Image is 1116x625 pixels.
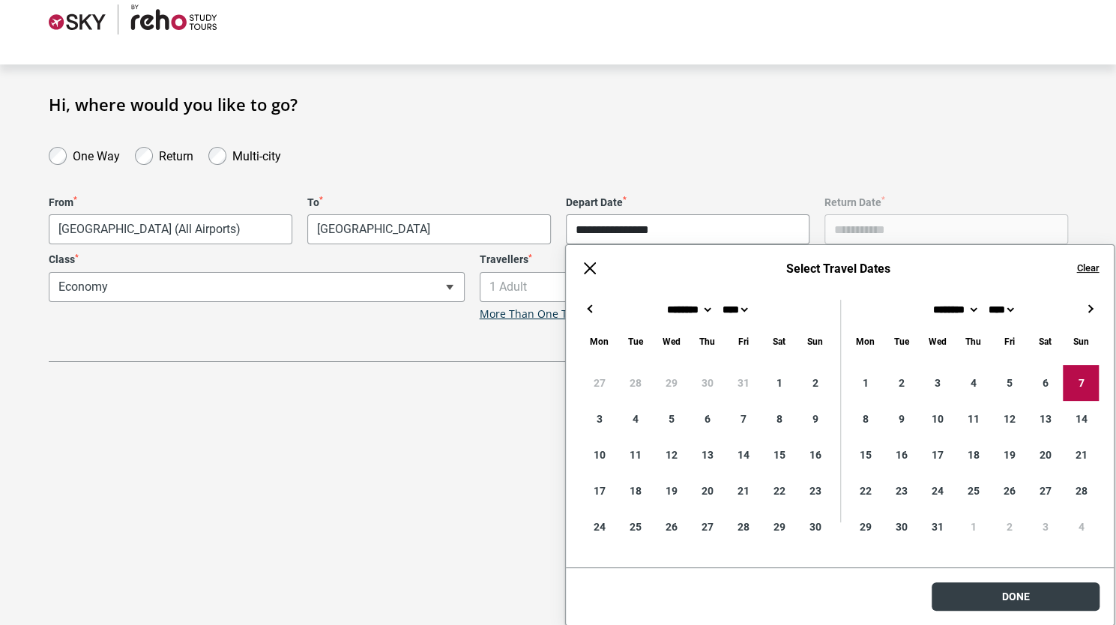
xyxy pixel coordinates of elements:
div: 24 [581,509,617,545]
div: Thursday [955,333,991,350]
div: 3 [581,401,617,437]
div: 21 [725,473,761,509]
div: 20 [1027,437,1063,473]
div: Sunday [797,333,833,350]
span: 1 Adult [480,273,895,301]
span: Melbourne, Australia [49,215,292,244]
span: 1 Adult [480,272,896,302]
div: 27 [581,365,617,401]
div: 20 [689,473,725,509]
div: 17 [581,473,617,509]
span: Ho Chi Minh City, Vietnam [308,215,550,244]
div: 10 [919,401,955,437]
div: 1 [761,365,797,401]
div: 11 [955,401,991,437]
div: 27 [689,509,725,545]
div: 8 [761,401,797,437]
div: 26 [991,473,1027,509]
div: 24 [919,473,955,509]
div: 23 [797,473,833,509]
div: 12 [653,437,689,473]
div: 9 [883,401,919,437]
div: 18 [617,473,653,509]
div: 11 [617,437,653,473]
div: 14 [725,437,761,473]
div: Saturday [761,333,797,350]
div: Monday [847,333,883,350]
div: 12 [991,401,1027,437]
div: 1 [955,509,991,545]
span: Economy [49,273,464,301]
div: 16 [883,437,919,473]
label: To [307,196,551,209]
button: ← [581,300,599,318]
div: 6 [689,401,725,437]
div: 4 [617,401,653,437]
div: Tuesday [617,333,653,350]
div: 13 [689,437,725,473]
div: 29 [761,509,797,545]
div: 4 [955,365,991,401]
label: One Way [73,145,120,163]
h6: Select Travel Dates [614,262,1061,276]
div: 5 [653,401,689,437]
div: 25 [617,509,653,545]
a: More Than One Traveller? [480,308,610,321]
div: 17 [919,437,955,473]
div: 13 [1027,401,1063,437]
div: Friday [991,333,1027,350]
div: 14 [1063,401,1099,437]
div: 2 [883,365,919,401]
div: 19 [991,437,1027,473]
div: Wednesday [653,333,689,350]
button: Done [932,582,1100,611]
div: 3 [919,365,955,401]
div: 29 [653,365,689,401]
div: 3 [1027,509,1063,545]
span: Melbourne, Australia [49,214,292,244]
div: 8 [847,401,883,437]
div: 28 [1063,473,1099,509]
button: Clear [1076,262,1099,275]
span: Ho Chi Minh City, Vietnam [307,214,551,244]
div: Monday [581,333,617,350]
div: 2 [797,365,833,401]
label: Return [159,145,193,163]
div: 4 [1063,509,1099,545]
div: 25 [955,473,991,509]
div: 30 [797,509,833,545]
div: 29 [847,509,883,545]
div: 28 [617,365,653,401]
div: 10 [581,437,617,473]
label: Depart Date [566,196,809,209]
div: 1 [847,365,883,401]
div: 26 [653,509,689,545]
div: 5 [991,365,1027,401]
div: 7 [1063,365,1099,401]
div: 23 [883,473,919,509]
div: 31 [919,509,955,545]
div: 27 [1027,473,1063,509]
div: 31 [725,365,761,401]
div: Friday [725,333,761,350]
div: Tuesday [883,333,919,350]
div: 7 [725,401,761,437]
div: Wednesday [919,333,955,350]
div: 9 [797,401,833,437]
span: Economy [49,272,465,302]
label: Travellers [480,253,896,266]
div: 22 [847,473,883,509]
label: Multi-city [232,145,281,163]
div: 18 [955,437,991,473]
div: Thursday [689,333,725,350]
div: 21 [1063,437,1099,473]
div: 15 [847,437,883,473]
div: 16 [797,437,833,473]
div: 15 [761,437,797,473]
div: Saturday [1027,333,1063,350]
label: From [49,196,292,209]
div: 30 [689,365,725,401]
div: 2 [991,509,1027,545]
h1: Hi, where would you like to go? [49,94,1068,114]
div: 22 [761,473,797,509]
